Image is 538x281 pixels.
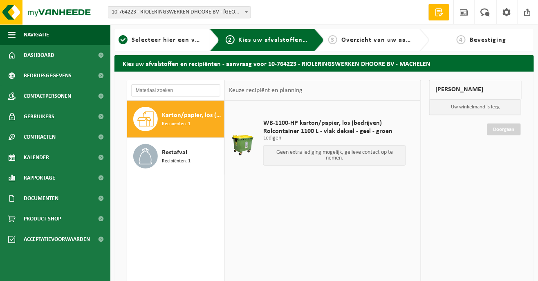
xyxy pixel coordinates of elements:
span: Dashboard [24,45,54,65]
span: Karton/papier, los (bedrijven) [162,110,222,120]
div: Keuze recipiënt en planning [225,80,307,101]
span: 2 [226,35,235,44]
span: 1 [119,35,128,44]
span: Rolcontainer 1100 L - vlak deksel - geel - groen [263,127,406,135]
button: Karton/papier, los (bedrijven) Recipiënten: 1 [127,101,224,138]
span: Bevestiging [470,37,506,43]
span: 4 [457,35,466,44]
span: 10-764223 - RIOLERINGSWERKEN DHOORE BV - MACHELEN [108,6,251,18]
span: 10-764223 - RIOLERINGSWERKEN DHOORE BV - MACHELEN [108,7,251,18]
span: Navigatie [24,25,49,45]
span: Documenten [24,188,58,209]
input: Materiaal zoeken [131,84,220,97]
a: 1Selecteer hier een vestiging [119,35,203,45]
p: Geen extra lediging mogelijk, gelieve contact op te nemen. [268,150,402,161]
span: WB-1100-HP karton/papier, los (bedrijven) [263,119,406,127]
span: Bedrijfsgegevens [24,65,72,86]
p: Ledigen [263,135,406,141]
a: Doorgaan [487,124,521,135]
span: Contracten [24,127,56,147]
span: Recipiënten: 1 [162,120,191,128]
button: Restafval Recipiënten: 1 [127,138,224,175]
div: [PERSON_NAME] [429,80,522,99]
span: Recipiënten: 1 [162,157,191,165]
span: Kies uw afvalstoffen en recipiënten [239,37,351,43]
span: 3 [328,35,337,44]
span: Restafval [162,148,187,157]
span: Rapportage [24,168,55,188]
span: Product Shop [24,209,61,229]
span: Overzicht van uw aanvraag [341,37,428,43]
span: Selecteer hier een vestiging [132,37,220,43]
span: Kalender [24,147,49,168]
h2: Kies uw afvalstoffen en recipiënten - aanvraag voor 10-764223 - RIOLERINGSWERKEN DHOORE BV - MACH... [114,55,534,71]
span: Gebruikers [24,106,54,127]
p: Uw winkelmand is leeg [430,99,522,115]
span: Acceptatievoorwaarden [24,229,90,250]
span: Contactpersonen [24,86,71,106]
